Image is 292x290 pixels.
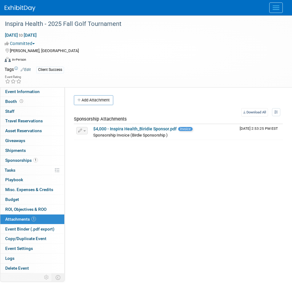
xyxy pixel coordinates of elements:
[0,224,64,234] a: Event Binder (.pdf export)
[0,175,64,185] a: Playbook
[41,273,52,281] td: Personalize Event Tab Strip
[5,187,53,192] span: Misc. Expenses & Credits
[3,18,280,30] div: Inspira Health - 2025 Fall Golf Tournament
[5,158,38,163] span: Sponsorships
[0,205,64,214] a: ROI, Objectives & ROO
[5,168,15,173] span: Tasks
[5,32,37,38] span: [DATE] [DATE]
[5,236,46,241] span: Copy/Duplicate Event
[5,89,40,94] span: Event Information
[0,214,64,224] a: Attachments1
[5,99,24,104] span: Booth
[0,254,64,263] a: Logs
[10,48,79,53] span: [PERSON_NAME], [GEOGRAPHIC_DATA]
[12,57,26,62] div: In-Person
[5,266,29,271] span: Delete Event
[31,217,36,221] span: 1
[5,207,46,212] span: ROI, Objectives & ROO
[0,263,64,273] a: Delete Event
[5,57,11,62] img: Format-Inperson.png
[93,133,168,137] span: Sponsorship Invoice (Birdie Sponsorship )
[5,227,54,231] span: Event Binder (.pdf export)
[0,146,64,155] a: Shipments
[5,76,22,79] div: Event Rating
[0,116,64,126] a: Travel Reservations
[0,136,64,145] a: Giveaways
[237,124,283,140] td: Upload Timestamp
[5,5,35,11] img: ExhibitDay
[0,107,64,116] a: Staff
[5,138,25,143] span: Giveaways
[0,87,64,96] a: Event Information
[5,40,37,47] button: Committed
[0,165,64,175] a: Tasks
[93,126,177,131] a: $4,000 - Inspira Health_Biridie Sponsor.pdf
[5,177,23,182] span: Playbook
[0,244,64,253] a: Event Settings
[269,2,283,13] button: Menu
[5,118,43,123] span: Travel Reservations
[178,127,193,131] span: Invoice
[0,234,64,243] a: Copy/Duplicate Event
[5,66,31,73] td: Tags
[18,33,24,38] span: to
[5,217,36,222] span: Attachments
[5,148,26,153] span: Shipments
[5,246,33,251] span: Event Settings
[5,56,284,65] div: Event Format
[5,256,14,261] span: Logs
[241,108,268,116] a: Download All
[21,67,31,72] a: Edit
[0,185,64,194] a: Misc. Expenses & Credits
[0,97,64,106] a: Booth
[5,128,42,133] span: Asset Reservations
[5,109,14,114] span: Staff
[36,67,64,73] div: Client Success
[5,197,19,202] span: Budget
[0,126,64,136] a: Asset Reservations
[52,273,65,281] td: Toggle Event Tabs
[18,99,24,104] span: Booth not reserved yet
[240,126,278,131] span: Upload Timestamp
[0,156,64,165] a: Sponsorships1
[74,116,127,122] span: Sponsorship Attachments
[0,195,64,204] a: Budget
[33,158,38,162] span: 1
[74,95,113,105] button: Add Attachment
